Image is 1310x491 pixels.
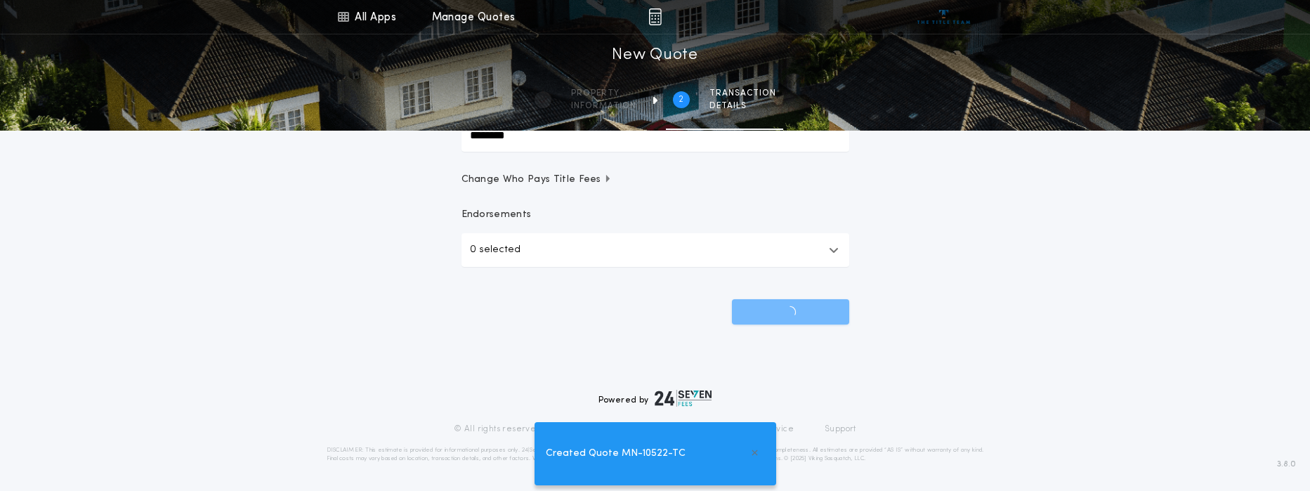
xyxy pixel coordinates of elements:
img: img [648,8,662,25]
button: Change Who Pays Title Fees [461,173,849,187]
span: Property [571,88,636,99]
span: Transaction [709,88,776,99]
span: details [709,100,776,112]
span: Created Quote MN-10522-TC [546,446,686,461]
p: 0 selected [470,242,520,258]
span: information [571,100,636,112]
p: Endorsements [461,208,849,222]
div: Powered by [598,390,712,407]
h2: 2 [679,94,683,105]
img: vs-icon [917,10,970,24]
button: 0 selected [461,233,849,267]
h1: New Quote [612,44,697,67]
img: logo [655,390,712,407]
input: New Loan Amount [461,118,849,152]
span: Change Who Pays Title Fees [461,173,613,187]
